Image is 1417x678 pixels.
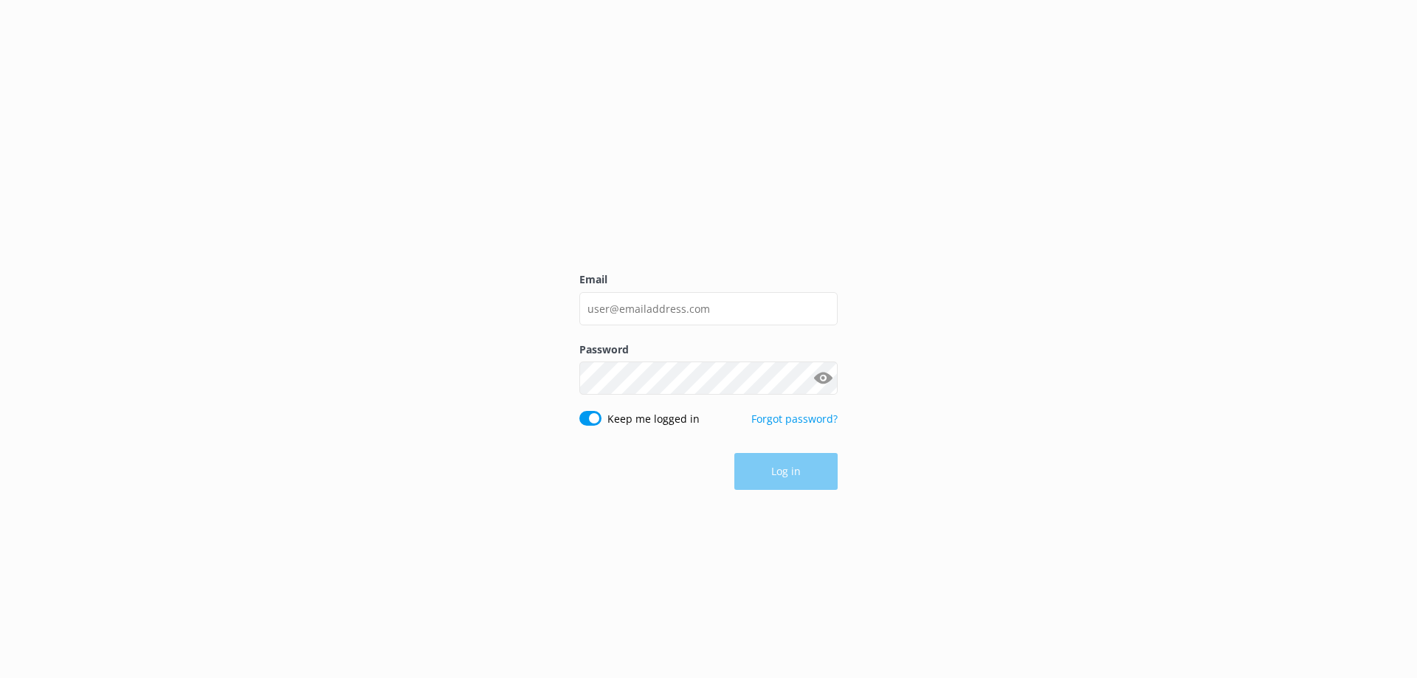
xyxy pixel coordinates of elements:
label: Keep me logged in [607,411,700,427]
label: Password [579,342,838,358]
input: user@emailaddress.com [579,292,838,325]
a: Forgot password? [751,412,838,426]
label: Email [579,271,838,288]
button: Show password [808,364,838,393]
